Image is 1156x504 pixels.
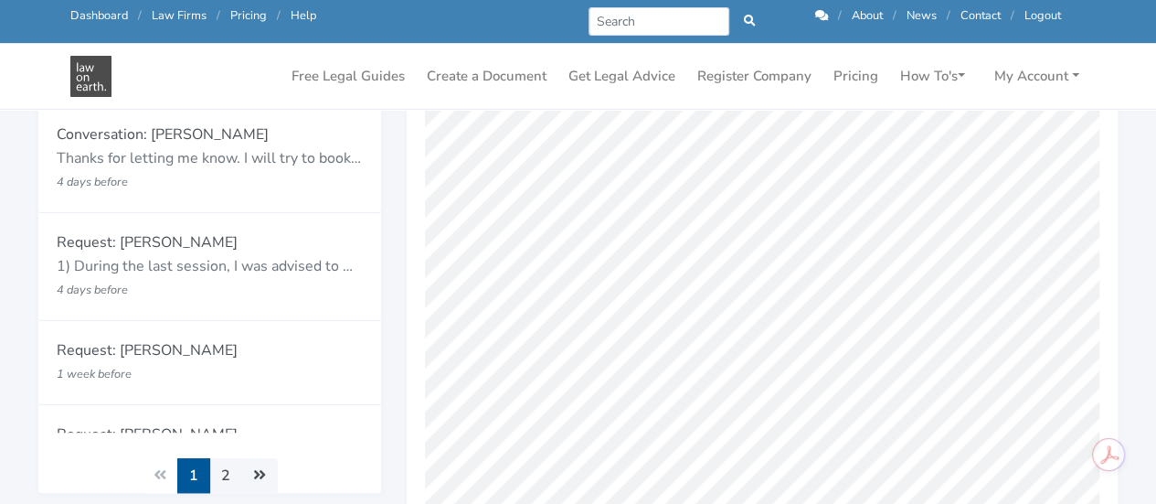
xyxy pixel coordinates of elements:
a: My Account [987,59,1087,94]
span: / [1011,7,1014,24]
li: « Previous [142,458,178,493]
span: / [893,7,896,24]
p: Request: [PERSON_NAME] [57,339,363,363]
p: Conversation: [PERSON_NAME] [57,123,363,147]
a: Next » [241,458,278,493]
a: Help [291,7,316,24]
span: / [217,7,220,24]
a: Request: [PERSON_NAME] 1 week before [38,321,381,405]
a: Request: [PERSON_NAME] 1 week before [38,405,381,489]
p: 1) During the last session, I was advised to wait for the hearings ([PERSON_NAME] and Police matt... [57,255,363,279]
a: Create a Document [419,59,554,94]
p: Thanks for letting me know. I will try to book [DATE] then. Have a lovely day [57,147,363,171]
img: Law On Earth [70,56,111,97]
a: Pricing [230,7,267,24]
a: Conversation: [PERSON_NAME] Thanks for letting me know. I will try to book [DATE] then. Have a lo... [38,105,381,213]
a: Law Firms [152,7,207,24]
a: News [907,7,937,24]
a: About [852,7,883,24]
small: 4 days before [57,174,128,190]
span: 1 [177,458,210,493]
a: Dashboard [70,7,128,24]
a: Get Legal Advice [561,59,683,94]
span: / [838,7,842,24]
input: Search [589,7,730,36]
a: 2 [209,458,242,493]
small: 4 days before [57,282,128,298]
p: Request: [PERSON_NAME] [57,424,363,447]
a: Contact [960,7,1001,24]
a: Pricing [826,59,886,94]
a: Logout [1024,7,1061,24]
nav: Page navigation [38,458,381,493]
a: Register Company [690,59,819,94]
a: How To's [893,59,972,94]
span: / [138,7,142,24]
span: / [947,7,950,24]
a: Free Legal Guides [284,59,412,94]
p: Request: [PERSON_NAME] [57,231,363,255]
small: 1 week before [57,366,132,382]
a: Request: [PERSON_NAME] 1) During the last session, I was advised to wait for the hearings ([PERSO... [38,213,381,321]
span: / [277,7,281,24]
